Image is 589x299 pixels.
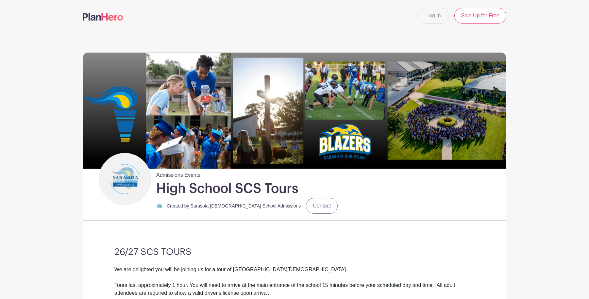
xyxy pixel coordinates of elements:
a: Contact [306,198,338,214]
img: Admissions%20Logo%20%20(2).png [100,155,149,204]
small: Created by Sarasota [DEMOGRAPHIC_DATA] School Admissions [167,203,301,208]
span: Admissions Events [156,169,200,179]
img: event_banner_7789.png [83,53,506,169]
a: Sign Up for Free [454,8,506,24]
img: Admisions%20Logo.png [156,203,163,209]
a: Log In [418,8,449,24]
h1: High School SCS Tours [156,180,298,197]
h3: 26/27 SCS TOURS [114,247,475,258]
img: logo-507f7623f17ff9eddc593b1ce0a138ce2505c220e1c5a4e2b4648c50719b7d32.svg [83,13,123,21]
